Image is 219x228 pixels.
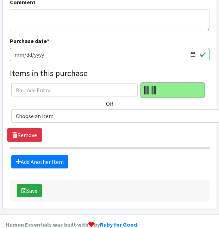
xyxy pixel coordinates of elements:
[7,128,42,142] a: Remove
[100,221,137,228] a: Ruby for Good
[10,37,49,45] label: Purchase date
[106,99,113,108] label: OR
[11,155,68,168] a: Add Another Item
[11,84,138,97] input: Barcode Entry
[10,67,209,80] legend: Items in this purchase
[17,184,42,197] button: Save
[47,37,49,44] abbr: required
[6,221,138,228] strong: Human Essentials was built with by .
